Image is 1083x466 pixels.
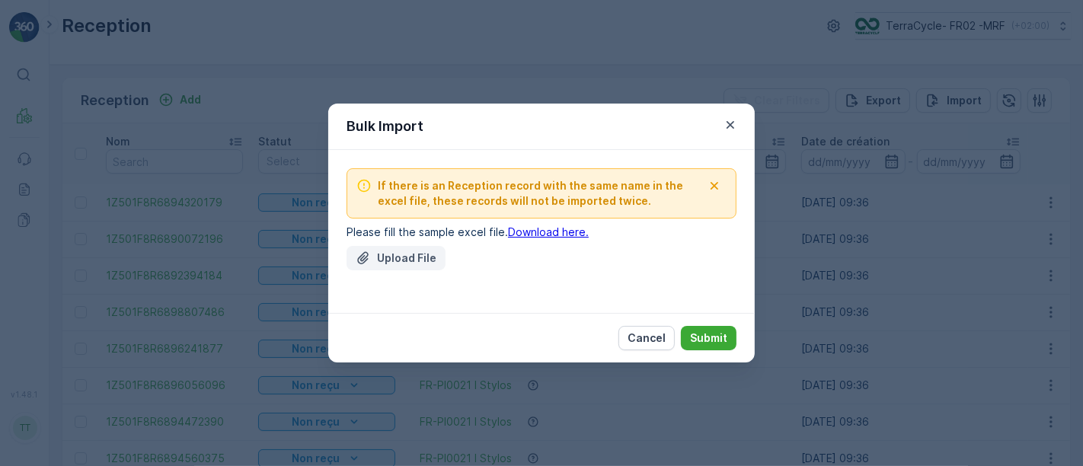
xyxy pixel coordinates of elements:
[377,251,436,266] p: Upload File
[690,330,727,346] p: Submit
[347,246,446,270] button: Upload File
[628,330,666,346] p: Cancel
[681,326,736,350] button: Submit
[618,326,675,350] button: Cancel
[508,225,589,238] a: Download here.
[347,225,736,240] p: Please fill the sample excel file.
[378,178,702,209] span: If there is an Reception record with the same name in the excel file, these records will not be i...
[347,116,423,137] p: Bulk Import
